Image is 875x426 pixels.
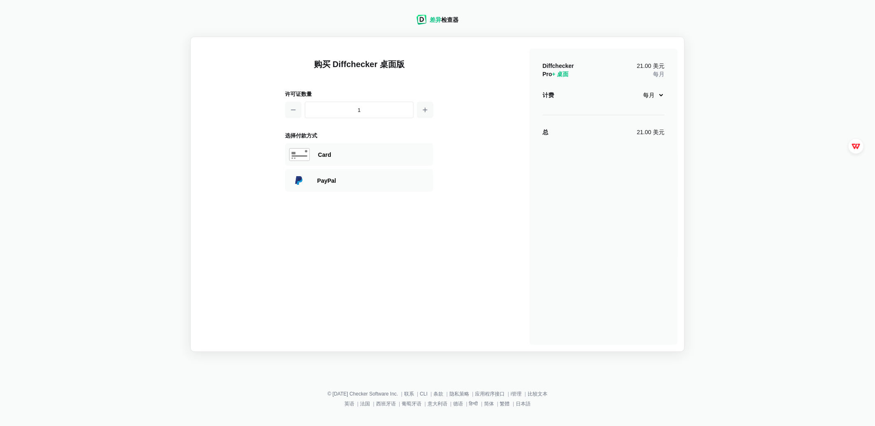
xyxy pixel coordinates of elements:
[285,169,433,192] div: Paying with PayPal
[317,177,429,185] div: Paying with PayPal
[318,151,429,159] div: Paying with Card
[653,71,664,77] font: 每月
[328,390,404,398] li: © [DATE] Checker Software Inc.
[516,401,531,407] a: 日本語
[404,391,414,397] a: 联系
[430,16,442,23] span: 差异
[543,129,548,135] strong: 总
[285,131,433,140] h2: 选择付款方式
[402,401,421,407] a: 葡萄牙语
[511,391,522,397] a: i管理
[453,401,463,407] a: 德语
[500,401,510,407] a: 繁體
[528,391,547,397] a: 比较文本
[552,71,569,77] span: + 桌面
[420,391,428,397] a: CLI
[416,15,427,25] img: Diffchecker 标志
[637,63,664,69] font: 21.00 美元
[543,63,574,69] span: Diffchecker
[344,401,354,407] a: 英语
[475,391,505,397] a: 应用程序接口
[449,391,469,397] a: 隐私策略
[285,90,433,98] h2: 许可证数量
[376,401,396,407] a: 西班牙语
[469,401,478,407] a: हिन्दी
[430,16,459,24] div: 检查器
[416,19,459,26] a: Diffchecker 标志差异检查器
[360,401,370,407] a: 法国
[317,177,336,184] font: PayPal
[484,401,494,407] a: 简体
[543,71,569,77] span: Pro
[318,151,331,158] font: Card
[433,391,443,397] a: 条款
[637,129,664,135] font: 21.00 美元
[428,401,447,407] a: 意大利语
[285,143,433,166] div: Paying with Card
[543,91,554,99] div: 计费
[305,102,414,118] input: 1
[285,58,433,80] h1: 购买 Diffchecker 桌面版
